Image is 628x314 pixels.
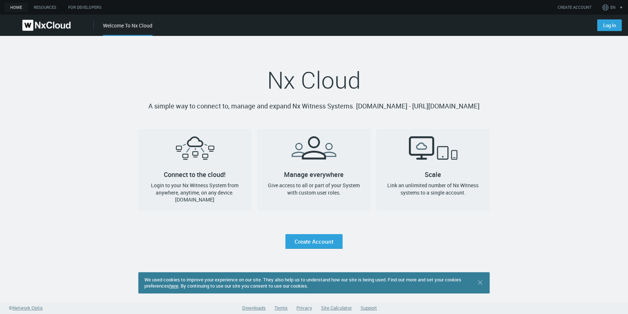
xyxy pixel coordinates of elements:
span: . By continuing to use our site you consent to use our cookies. [178,282,308,289]
img: Nx Cloud logo [22,20,71,31]
h2: Scale [376,129,490,174]
a: Resources [28,3,62,12]
h4: Login to your Nx Witness System from anywhere, anytime, on any device. [DOMAIN_NAME] [144,182,246,203]
a: Site Calculator [321,304,352,311]
div: Welcome To Nx Cloud [103,22,152,36]
a: CREATE ACCOUNT [558,4,591,11]
h4: Give access to all or part of your System with custom user roles. [263,182,365,196]
span: We used cookies to improve your experience on our site. They also help us to understand how our s... [144,276,461,289]
h4: Link an unlimited number of Nx Witness systems to a single account. [382,182,484,196]
a: Log In [597,19,622,31]
a: Privacy [296,304,312,311]
a: here [169,282,178,289]
a: Downloads [242,304,266,311]
a: Connect to the cloud!Login to your Nx Witness System from anywhere, anytime, on any device. [DOMA... [138,129,252,211]
a: ©Network Optix [9,304,43,312]
a: Create Account [285,234,343,249]
a: Support [361,304,377,311]
span: Network Optix [12,304,43,311]
a: ScaleLink an unlimited number of Nx Witness systems to a single account. [376,129,490,211]
button: EN [601,1,626,13]
a: home [4,3,28,12]
p: A simple way to connect to, manage and expand Nx Witness Systems. [DOMAIN_NAME] - [URL][DOMAIN_NAME] [138,101,490,111]
a: Manage everywhereGive access to all or part of your System with custom user roles. [257,129,370,211]
h2: Connect to the cloud! [138,129,252,174]
a: For Developers [62,3,107,12]
a: Terms [274,304,288,311]
h2: Manage everywhere [257,129,370,174]
span: Nx Cloud [267,64,361,96]
span: EN [610,4,616,11]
